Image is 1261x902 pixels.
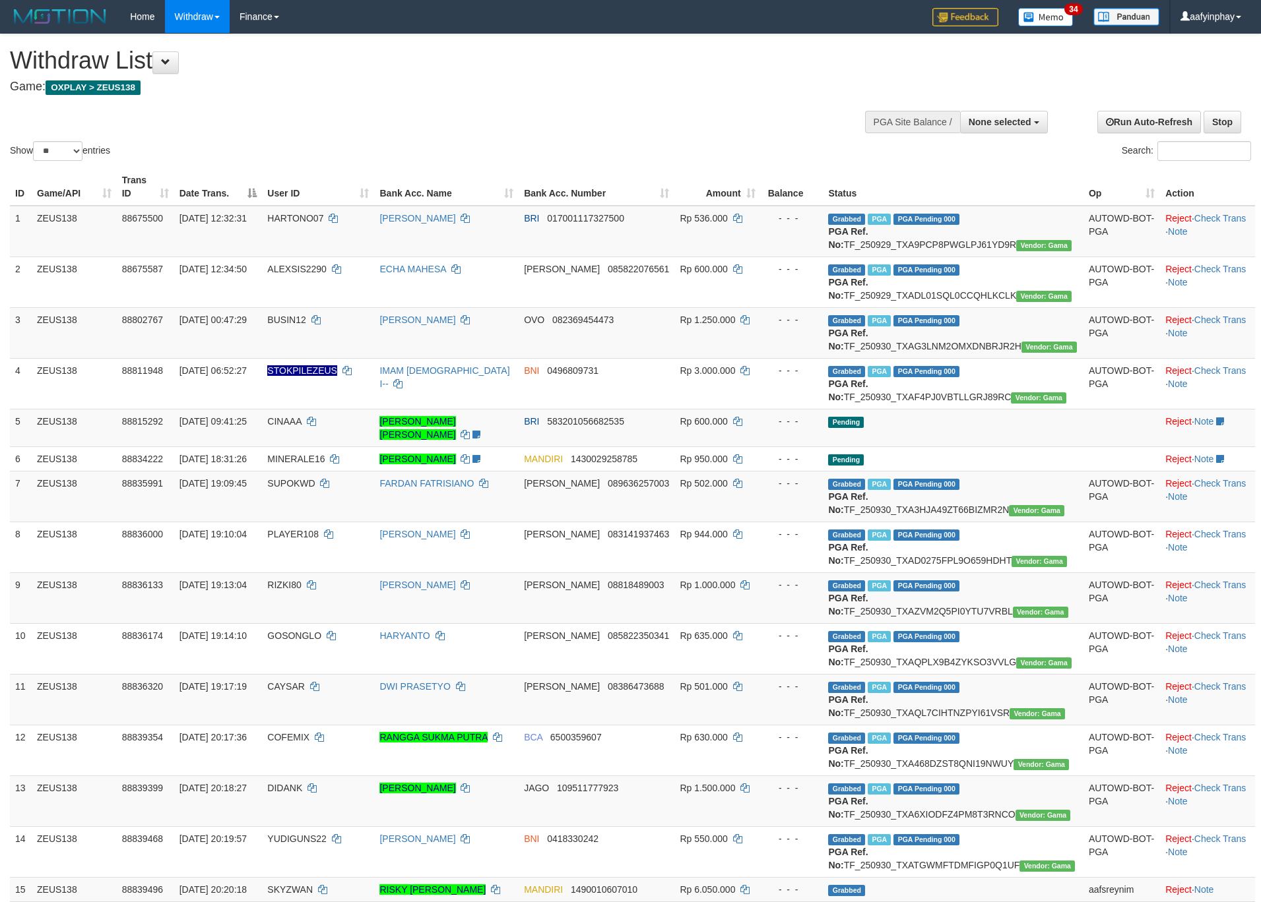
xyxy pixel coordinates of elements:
span: PLAYER108 [267,529,319,539]
span: [DATE] 06:52:27 [179,365,247,376]
th: Op: activate to sort column ascending [1083,168,1160,206]
td: · · [1160,307,1255,358]
td: ZEUS138 [32,572,117,623]
td: TF_250930_TXATGWMFTDMFIGP0Q1UF [823,826,1083,877]
span: Copy 085822076561 to clipboard [608,264,669,274]
b: PGA Ref. No: [828,226,868,250]
span: Rp 600.000 [680,264,727,274]
b: PGA Ref. No: [828,542,868,566]
td: · · [1160,358,1255,409]
a: Note [1168,378,1188,389]
span: Marked by aafchomsokheang [868,783,891,795]
td: AUTOWD-BOT-PGA [1083,572,1160,623]
div: - - - [766,781,818,795]
td: 4 [10,358,32,409]
a: Note [1194,416,1214,427]
span: Nama rekening ada tanda titik/strip, harap diedit [267,365,337,376]
span: Rp 635.000 [680,630,727,641]
a: [PERSON_NAME] [PERSON_NAME] [379,416,455,440]
a: Check Trans [1194,315,1246,325]
span: Copy 085822350341 to clipboard [608,630,669,641]
td: ZEUS138 [32,623,117,674]
a: [PERSON_NAME] [379,580,455,590]
span: PGA Pending [893,214,959,225]
div: - - - [766,477,818,490]
td: AUTOWD-BOT-PGA [1083,471,1160,522]
a: Note [1168,847,1188,857]
b: PGA Ref. No: [828,644,868,667]
td: 14 [10,826,32,877]
span: Marked by aafpengsreynich [868,682,891,693]
div: - - - [766,452,818,466]
a: Reject [1165,478,1192,489]
span: Marked by aafsreyleap [868,315,891,326]
span: Marked by aafsreyleap [868,366,891,377]
span: [DATE] 09:41:25 [179,416,247,427]
span: Pending [828,454,864,466]
span: Grabbed [828,529,865,541]
span: JAGO [524,783,549,793]
img: MOTION_logo.png [10,7,110,26]
span: PGA Pending [893,682,959,693]
a: Note [1194,454,1214,464]
span: Vendor URL: https://trx31.1velocity.biz [1014,759,1069,770]
span: Grabbed [828,315,865,326]
span: Vendor URL: https://trx31.1velocity.biz [1016,291,1072,302]
span: Copy 08386473688 to clipboard [608,681,664,692]
td: · · [1160,826,1255,877]
span: Rp 1.500.000 [680,783,735,793]
a: Check Trans [1194,630,1246,641]
span: Rp 1.250.000 [680,315,735,325]
a: Reject [1165,732,1192,742]
td: TF_250930_TXAQL7CIHTNZPYI61VSR [823,674,1083,725]
a: Check Trans [1194,833,1246,844]
td: TF_250930_TXAF4PJ0VBTLLGRJ89RC [823,358,1083,409]
span: Grabbed [828,366,865,377]
div: - - - [766,212,818,225]
span: BRI [524,416,539,427]
span: Copy 08818489003 to clipboard [608,580,664,590]
th: User ID: activate to sort column ascending [262,168,374,206]
span: 88836320 [122,681,163,692]
a: Check Trans [1194,529,1246,539]
td: TF_250930_TXA468DZST8QNI19NWUY [823,725,1083,775]
select: Showentries [33,141,82,161]
th: Trans ID: activate to sort column ascending [117,168,174,206]
a: IMAM [DEMOGRAPHIC_DATA] I-- [379,365,509,389]
td: · · [1160,522,1255,572]
a: Reject [1165,365,1192,376]
a: Check Trans [1194,213,1246,224]
div: - - - [766,527,818,541]
span: Vendor URL: https://trx31.1velocity.biz [1011,392,1066,404]
span: Marked by aafpengsreynich [868,631,891,642]
span: Copy 583201056682535 to clipboard [547,416,624,427]
span: [PERSON_NAME] [524,478,600,489]
b: PGA Ref. No: [828,277,868,301]
td: ZEUS138 [32,409,117,446]
span: SUPOKWD [267,478,315,489]
span: PGA Pending [893,315,959,326]
td: 8 [10,522,32,572]
span: PGA Pending [893,264,959,276]
span: Rp 600.000 [680,416,727,427]
div: PGA Site Balance / [865,111,960,133]
b: PGA Ref. No: [828,796,868,820]
span: Grabbed [828,214,865,225]
th: ID [10,168,32,206]
td: · [1160,446,1255,471]
a: RANGGA SUKMA PUTRA [379,732,487,742]
td: · · [1160,674,1255,725]
td: AUTOWD-BOT-PGA [1083,674,1160,725]
span: BRI [524,213,539,224]
td: 11 [10,674,32,725]
a: Note [1168,745,1188,756]
td: 2 [10,256,32,307]
span: [DATE] 18:31:26 [179,454,247,464]
td: ZEUS138 [32,206,117,257]
span: Marked by aafpengsreynich [868,580,891,591]
span: Copy 082369454473 to clipboard [552,315,614,325]
td: TF_250929_TXA9PCP8PWGLPJ61YD9R [823,206,1083,257]
a: Reject [1165,681,1192,692]
td: AUTOWD-BOT-PGA [1083,307,1160,358]
label: Search: [1122,141,1251,161]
